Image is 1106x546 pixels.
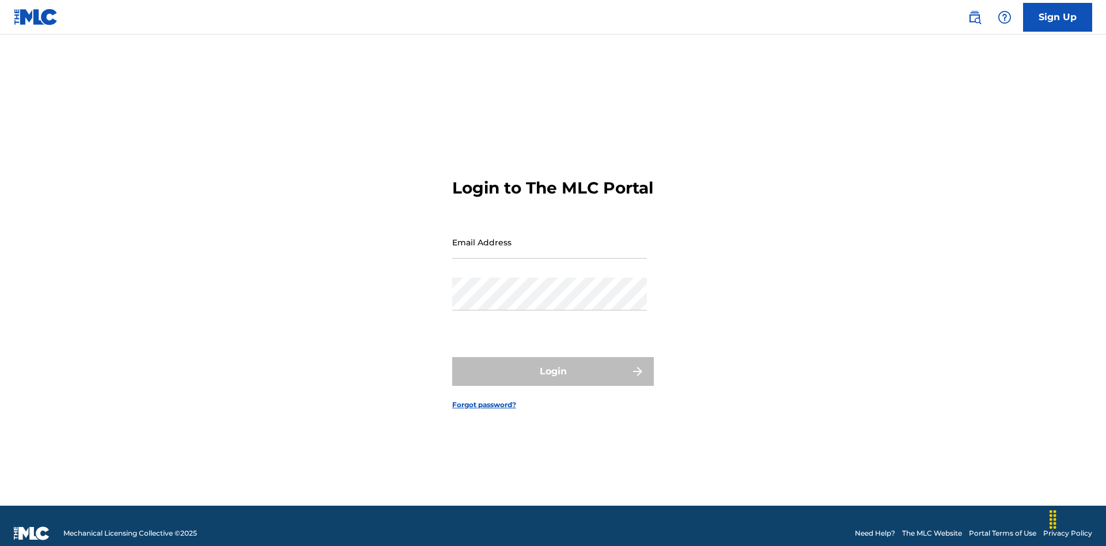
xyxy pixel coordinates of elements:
img: MLC Logo [14,9,58,25]
iframe: Chat Widget [1048,491,1106,546]
a: Sign Up [1023,3,1092,32]
div: Help [993,6,1016,29]
a: Privacy Policy [1043,528,1092,539]
img: help [998,10,1012,24]
div: Drag [1044,502,1062,537]
a: Forgot password? [452,400,516,410]
img: logo [14,526,50,540]
a: Need Help? [855,528,895,539]
a: The MLC Website [902,528,962,539]
h3: Login to The MLC Portal [452,178,653,198]
img: search [968,10,982,24]
span: Mechanical Licensing Collective © 2025 [63,528,197,539]
a: Public Search [963,6,986,29]
a: Portal Terms of Use [969,528,1036,539]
